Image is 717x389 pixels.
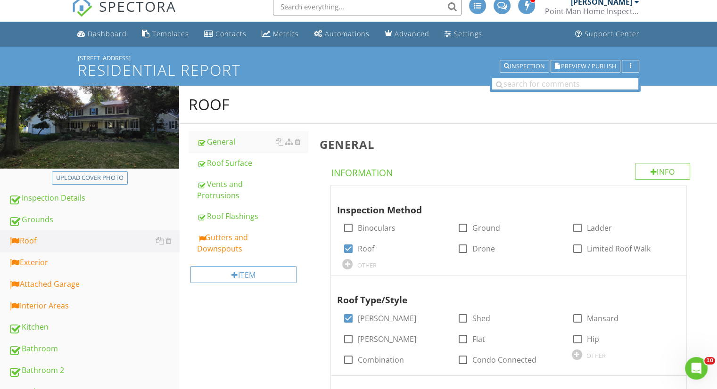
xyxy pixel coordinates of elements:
[273,29,299,38] div: Metrics
[587,314,618,323] label: Mansard
[500,61,549,70] a: Inspection
[88,29,127,38] div: Dashboard
[337,280,663,307] div: Roof Type/Style
[8,192,179,204] div: Inspection Details
[635,163,691,180] div: Info
[258,25,303,43] a: Metrics
[200,25,250,43] a: Contacts
[472,244,495,253] label: Drone
[197,211,308,222] div: Roof Flashings
[74,25,131,43] a: Dashboard
[152,29,189,38] div: Templates
[8,365,179,377] div: Bathroom 2
[586,352,606,359] div: OTHER
[441,25,486,43] a: Settings
[585,29,640,38] div: Support Center
[500,60,549,73] button: Inspection
[551,60,620,73] button: Preview / Publish
[551,61,620,70] a: Preview / Publish
[454,29,482,38] div: Settings
[331,163,690,179] h4: Information
[197,232,308,254] div: Gutters and Downspouts
[138,25,193,43] a: Templates
[8,235,179,247] div: Roof
[52,171,128,185] button: Upload cover photo
[381,25,433,43] a: Advanced
[357,314,416,323] label: [PERSON_NAME]
[189,95,230,114] div: Roof
[587,223,612,233] label: Ladder
[197,178,308,201] div: Vents and Protrusions
[310,25,373,43] a: Automations (Advanced)
[472,334,485,344] label: Flat
[492,78,638,89] input: search for comments
[8,214,179,226] div: Grounds
[571,25,643,43] a: Support Center
[8,321,179,333] div: Kitchen
[78,54,639,62] div: [STREET_ADDRESS]
[357,334,416,344] label: [PERSON_NAME]
[685,357,708,380] iframe: Intercom live chat
[472,355,536,365] label: Condo Connected
[197,136,308,147] div: General
[587,244,651,253] label: Limited Roof Walk
[197,157,308,169] div: Roof Surface
[395,29,429,38] div: Advanced
[357,261,376,269] div: OTHER
[8,278,179,291] div: Attached Garage
[357,355,404,365] label: Combination
[8,257,179,269] div: Exterior
[561,63,616,69] span: Preview / Publish
[472,314,490,323] label: Shed
[587,334,599,344] label: Hip
[357,244,374,253] label: Roof
[319,138,702,151] h3: General
[472,223,500,233] label: Ground
[72,4,176,24] a: SPECTORA
[190,266,297,283] div: Item
[56,173,124,183] div: Upload cover photo
[78,62,639,78] h1: Residential Report
[545,7,639,16] div: Point Man Home Inspection
[337,190,663,217] div: Inspection Method
[8,343,179,355] div: Bathroom
[504,63,545,70] div: Inspection
[325,29,370,38] div: Automations
[215,29,247,38] div: Contacts
[8,300,179,312] div: Interior Areas
[704,357,715,365] span: 10
[357,223,395,233] label: Binoculars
